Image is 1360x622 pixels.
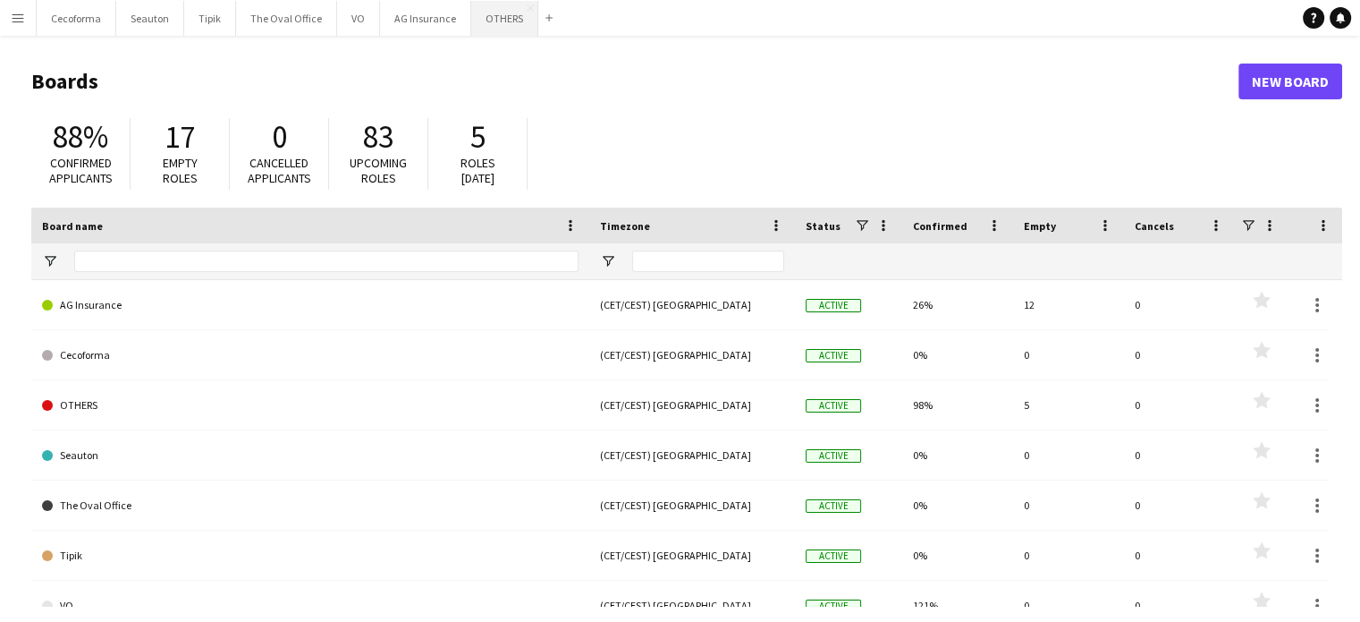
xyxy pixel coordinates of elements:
a: AG Insurance [42,280,579,330]
div: 0 [1124,531,1235,580]
span: Confirmed [913,219,967,233]
div: 0 [1124,380,1235,430]
div: 0 [1124,330,1235,379]
span: 88% [53,117,108,157]
button: Open Filter Menu [600,253,616,269]
div: (CET/CEST) [GEOGRAPHIC_DATA] [589,531,795,580]
h1: Boards [31,68,1238,95]
button: OTHERS [471,1,538,36]
a: New Board [1238,64,1342,99]
span: Active [806,550,861,563]
div: 0 [1013,481,1124,530]
span: 5 [470,117,486,157]
span: Roles [DATE] [460,155,495,186]
div: 5 [1013,380,1124,430]
div: 0 [1124,280,1235,329]
button: Open Filter Menu [42,253,58,269]
div: 0% [902,531,1013,580]
div: 0 [1013,430,1124,480]
span: Active [806,399,861,413]
span: 0 [272,117,287,157]
span: Timezone [600,219,650,233]
button: The Oval Office [236,1,337,36]
span: Status [806,219,840,233]
div: (CET/CEST) [GEOGRAPHIC_DATA] [589,380,795,430]
button: Tipik [184,1,236,36]
div: 0% [902,481,1013,530]
a: OTHERS [42,380,579,430]
div: 0 [1013,330,1124,379]
span: Empty [1024,219,1056,233]
span: 83 [363,117,393,157]
div: (CET/CEST) [GEOGRAPHIC_DATA] [589,280,795,329]
span: Active [806,600,861,613]
span: 17 [165,117,195,157]
div: 0 [1124,481,1235,530]
span: Active [806,449,861,463]
div: 12 [1013,280,1124,329]
div: 0 [1013,531,1124,580]
a: The Oval Office [42,481,579,531]
button: Seauton [116,1,184,36]
a: Tipik [42,531,579,581]
span: Cancels [1135,219,1174,233]
button: AG Insurance [380,1,471,36]
a: Cecoforma [42,330,579,380]
span: Upcoming roles [350,155,407,186]
div: (CET/CEST) [GEOGRAPHIC_DATA] [589,430,795,480]
button: VO [337,1,380,36]
div: 0% [902,430,1013,480]
button: Cecoforma [37,1,116,36]
div: (CET/CEST) [GEOGRAPHIC_DATA] [589,481,795,530]
input: Timezone Filter Input [632,251,784,272]
span: Board name [42,219,103,233]
input: Board name Filter Input [74,251,579,272]
div: 26% [902,280,1013,329]
div: (CET/CEST) [GEOGRAPHIC_DATA] [589,330,795,379]
span: Empty roles [163,155,198,186]
span: Cancelled applicants [248,155,311,186]
span: Confirmed applicants [49,155,113,186]
div: 98% [902,380,1013,430]
span: Active [806,299,861,312]
a: Seauton [42,430,579,481]
span: Active [806,349,861,362]
span: Active [806,499,861,513]
div: 0% [902,330,1013,379]
div: 0 [1124,430,1235,480]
